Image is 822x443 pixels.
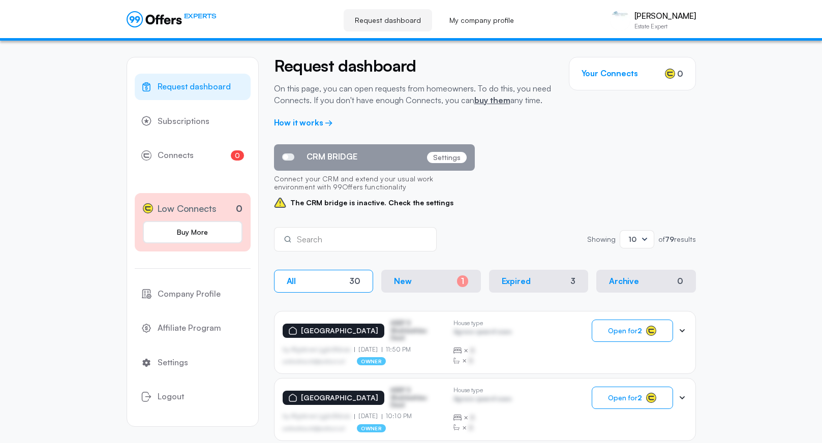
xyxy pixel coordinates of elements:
[453,328,512,338] p: Agrwsv qwervf oiuns
[158,322,221,335] span: Affiliate Program
[357,424,386,432] p: owner
[453,423,512,433] div: ×
[344,9,432,31] a: Request dashboard
[608,394,642,402] span: Open for
[158,390,184,403] span: Logout
[135,315,251,341] a: Affiliate Program
[474,95,510,105] a: buy them
[592,320,673,342] button: Open for2
[453,356,512,366] div: ×
[158,115,209,128] span: Subscriptions
[382,346,411,353] p: 11:50 PM
[274,83,554,106] p: On this page, you can open requests from homeowners. To do this, you need Connects. If you don't ...
[677,68,683,80] span: 0
[634,23,696,29] p: Estate Expert
[502,276,531,286] p: Expired
[158,80,231,93] span: Request dashboard
[658,236,696,243] p: of results
[357,357,386,365] p: owner
[469,356,473,366] span: B
[609,276,639,286] p: Archive
[283,413,355,420] p: by Afgdsrwe Ljgjkdfsbvas
[307,152,357,162] span: CRM BRIDGE
[287,276,296,286] p: All
[158,149,194,162] span: Connects
[283,346,355,353] p: by Afgdsrwe Ljgjkdfsbvas
[274,57,554,75] h2: Request dashboard
[231,150,244,161] span: 0
[283,425,345,431] p: asdfasdfasasfd@asdfasd.asf
[634,11,696,21] p: [PERSON_NAME]
[274,270,374,293] button: All30
[453,387,512,394] p: House type
[677,276,683,286] div: 0
[470,345,475,356] span: B
[469,423,473,433] span: B
[274,171,475,197] p: Connect your CRM and extend your usual work environment with 99Offers functionality
[453,413,512,423] div: ×
[158,356,188,369] span: Settings
[135,108,251,135] a: Subscriptions
[582,69,638,78] h3: Your Connects
[135,350,251,376] a: Settings
[354,346,382,353] p: [DATE]
[127,11,217,27] a: EXPERTS
[665,235,674,243] strong: 79
[489,270,589,293] button: Expired3
[570,276,575,286] div: 3
[274,117,333,128] a: How it works →
[301,327,378,335] p: [GEOGRAPHIC_DATA]
[390,320,441,341] p: ASDF S Sfasfdasfdas Dasd
[184,11,217,21] span: EXPERTS
[637,326,642,335] strong: 2
[438,9,525,31] a: My company profile
[301,394,378,402] p: [GEOGRAPHIC_DATA]
[135,281,251,307] a: Company Profile
[427,152,467,163] p: Settings
[158,288,221,301] span: Company Profile
[135,142,251,169] a: Connects0
[394,276,412,286] p: New
[382,413,412,420] p: 10:10 PM
[349,276,360,286] div: 30
[610,10,630,30] img: Lauran Bonaparte
[637,393,642,402] strong: 2
[390,387,441,408] p: ASDF S Sfasfdasfdas Dasd
[143,221,242,243] a: Buy More
[596,270,696,293] button: Archive0
[354,413,382,420] p: [DATE]
[608,327,642,335] span: Open for
[283,358,345,364] p: asdfasdfasasfd@asdfasd.asf
[587,236,616,243] p: Showing
[453,395,512,405] p: Agrwsv qwervf oiuns
[453,320,512,327] p: House type
[135,74,251,100] a: Request dashboard
[236,202,242,215] p: 0
[457,275,468,287] div: 1
[381,270,481,293] button: New1
[135,384,251,410] button: Logout
[592,387,673,409] button: Open for2
[470,413,475,423] span: B
[274,197,475,209] span: The CRM bridge is inactive. Check the settings
[157,201,217,216] span: Low Connects
[453,345,512,356] div: ×
[628,235,636,243] span: 10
